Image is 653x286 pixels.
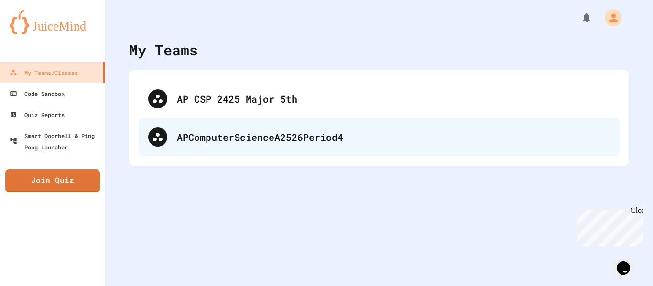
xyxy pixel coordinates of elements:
[613,248,643,276] iframe: chat widget
[10,88,65,99] div: Code Sandbox
[139,80,620,118] div: AP CSP 2425 Major 5th
[10,67,78,78] div: My Teams/Classes
[129,39,198,61] div: My Teams
[574,206,643,247] iframe: chat widget
[10,130,101,153] div: Smart Doorbell & Ping Pong Launcher
[177,92,610,106] div: AP CSP 2425 Major 5th
[595,7,624,29] div: My Account
[10,109,65,120] div: Quiz Reports
[10,10,96,34] img: logo-orange.svg
[177,130,610,144] div: APComputerScienceA2526Period4
[563,10,595,26] div: My Notifications
[4,4,66,61] div: Chat with us now!Close
[139,118,620,156] div: APComputerScienceA2526Period4
[5,169,100,192] a: Join Quiz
